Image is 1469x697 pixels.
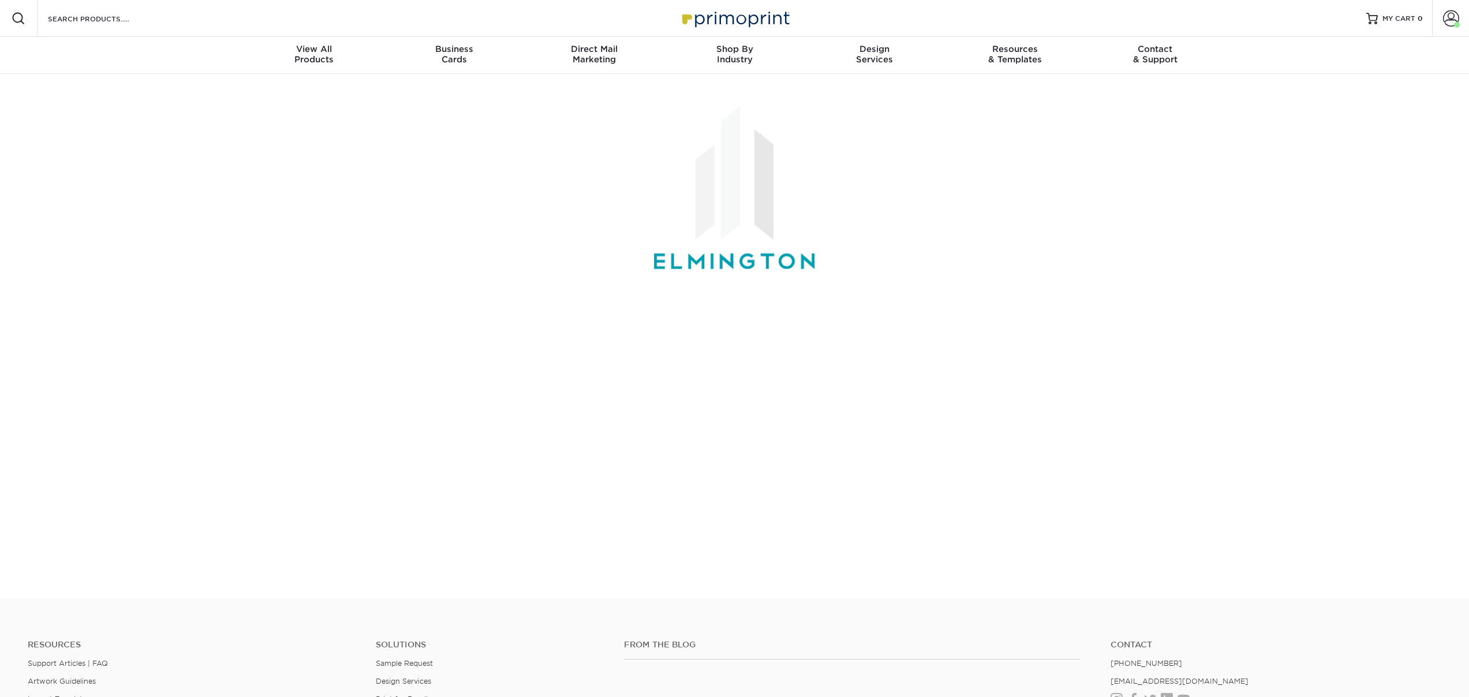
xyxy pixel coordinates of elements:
span: Direct Mail [524,44,664,54]
span: Business [384,44,524,54]
div: & Templates [945,44,1085,65]
div: & Support [1085,44,1225,65]
span: Contact [1085,44,1225,54]
img: ELMINGTON [648,102,821,278]
h4: Resources [28,640,358,650]
a: BusinessCards [384,37,524,74]
a: Artwork Guidelines [28,677,96,685]
a: Design Services [376,677,431,685]
h4: Solutions [376,640,607,650]
a: Support Articles | FAQ [28,659,108,668]
a: View AllProducts [244,37,384,74]
a: [EMAIL_ADDRESS][DOMAIN_NAME] [1111,677,1249,685]
div: Cards [384,44,524,65]
a: Contact [1111,640,1441,650]
img: Primoprint [677,6,793,31]
a: [PHONE_NUMBER] [1111,659,1182,668]
h4: From the Blog [624,640,1080,650]
div: Marketing [524,44,664,65]
a: DesignServices [805,37,945,74]
span: MY CART [1382,14,1415,24]
div: Products [244,44,384,65]
div: Services [805,44,945,65]
a: Contact& Support [1085,37,1225,74]
a: Shop ByIndustry [664,37,805,74]
input: SEARCH PRODUCTS..... [47,12,159,25]
span: Resources [945,44,1085,54]
span: View All [244,44,384,54]
span: Design [805,44,945,54]
a: Direct MailMarketing [524,37,664,74]
div: Industry [664,44,805,65]
a: Sample Request [376,659,433,668]
span: 0 [1418,14,1423,23]
span: Shop By [664,44,805,54]
a: Resources& Templates [945,37,1085,74]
